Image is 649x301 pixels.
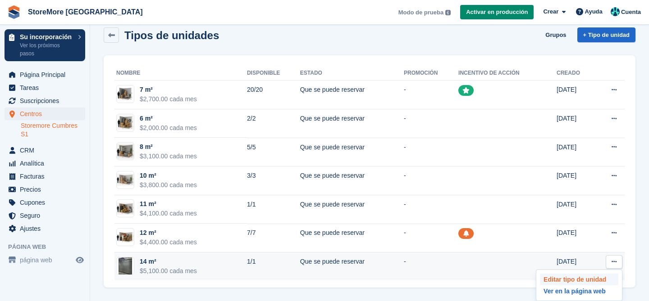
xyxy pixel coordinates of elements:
a: menu [5,157,85,170]
span: Suscripciones [20,94,74,107]
img: Maria Vela Padilla [611,7,620,16]
img: 11.png [117,202,134,215]
a: menu [5,81,85,94]
p: Su incorporación [20,34,73,40]
div: $3,100.00 cada mes [140,152,197,161]
td: [DATE] [557,81,594,109]
span: Centros [20,108,74,120]
div: 11 m² [140,199,197,209]
a: Ver en la página web [540,285,618,297]
span: Analítica [20,157,74,170]
td: Que se puede reservar [300,252,404,281]
img: icon-info-grey-7440780725fd019a000dd9b08b2336e03edf1995a4989e88bcd33f0948082b44.svg [445,10,451,15]
td: Que se puede reservar [300,166,404,195]
td: Que se puede reservar [300,138,404,166]
span: Precios [20,183,74,196]
span: Modo de prueba [398,8,443,17]
img: Screenshot%202025-08-06%20at%207.14.37%E2%80%AFPM.png [119,257,132,275]
th: Promoción [404,66,458,81]
td: 20/20 [247,81,300,109]
p: Ver los próximos pasos [20,41,73,58]
td: 5/5 [247,138,300,166]
span: Crear [543,7,558,16]
span: Facturas [20,170,74,183]
span: Seguro [20,209,74,222]
div: 10 m² [140,171,197,180]
div: 6 m² [140,114,197,123]
span: Tareas [20,81,74,94]
span: Cuenta [621,8,641,17]
div: $2,700.00 cada mes [140,94,197,104]
div: 7 m² [140,85,197,94]
a: StoreMore [GEOGRAPHIC_DATA] [24,4,146,19]
th: Disponible [247,66,300,81]
div: 12 m² [140,228,197,238]
th: Estado [300,66,404,81]
div: $4,400.00 cada mes [140,238,197,247]
td: [DATE] [557,252,594,281]
a: menu [5,94,85,107]
span: Ayuda [585,7,603,16]
td: 1/1 [247,252,300,281]
div: $2,000.00 cada mes [140,123,197,133]
span: Página web [8,243,90,252]
td: - [404,81,458,109]
th: Incentivo de acción [458,66,557,81]
td: Que se puede reservar [300,109,404,138]
td: Que se puede reservar [300,81,404,109]
span: Página Principal [20,68,74,81]
td: [DATE] [557,109,594,138]
a: menu [5,108,85,120]
td: [DATE] [557,138,594,166]
td: [DATE] [557,166,594,195]
span: Activar en producción [466,8,528,17]
span: Cupones [20,196,74,209]
img: stora-icon-8386f47178a22dfd0bd8f6a31ec36ba5ce8667c1dd55bd0f319d3a0aa187defe.svg [7,5,21,19]
a: Grupos [542,27,570,42]
div: $4,100.00 cada mes [140,209,197,218]
td: Que se puede reservar [300,224,404,252]
td: - [404,195,458,224]
a: + Tipo de unidad [577,27,635,42]
span: CRM [20,144,74,157]
td: 2/2 [247,109,300,138]
div: $3,800.00 cada mes [140,180,197,190]
a: menu [5,144,85,157]
td: [DATE] [557,224,594,252]
img: 10.png [117,174,134,186]
td: 7/7 [247,224,300,252]
td: - [404,138,458,166]
img: 7.png [117,86,134,101]
div: 14 m² [140,257,197,266]
h2: Tipos de unidades [124,29,219,41]
a: Su incorporación Ver los próximos pasos [5,29,85,61]
img: 8.png [117,144,134,159]
a: menu [5,183,85,196]
div: $5,100.00 cada mes [140,266,197,276]
a: Activar en producción [460,5,534,20]
a: menu [5,209,85,222]
span: página web [20,254,74,266]
td: - [404,109,458,138]
td: [DATE] [557,195,594,224]
td: - [404,166,458,195]
td: - [404,252,458,281]
a: Editar tipo de unidad [540,274,618,285]
a: menu [5,196,85,209]
a: Vista previa de la tienda [74,255,85,265]
a: menu [5,68,85,81]
td: 3/3 [247,166,300,195]
img: 6.png [117,115,134,130]
td: Que se puede reservar [300,195,404,224]
a: menú [5,254,85,266]
div: 8 m² [140,142,197,152]
td: 1/1 [247,195,300,224]
a: menu [5,170,85,183]
th: Creado [557,66,594,81]
th: Nombre [114,66,247,81]
img: 12.png [117,231,134,243]
span: Ajustes [20,222,74,235]
a: Storemore Cumbres S1 [21,121,85,139]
